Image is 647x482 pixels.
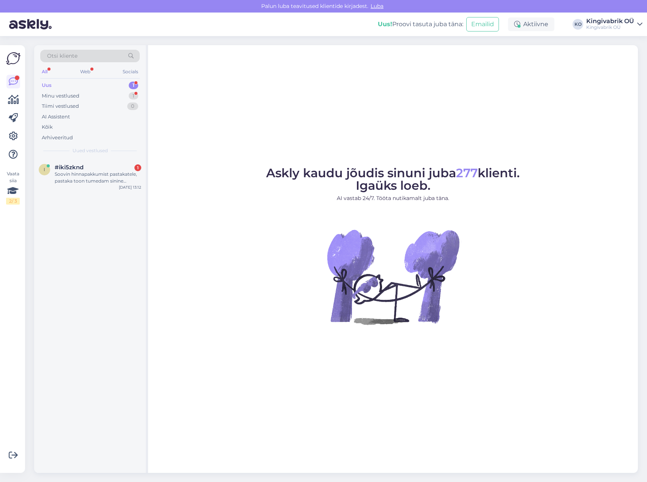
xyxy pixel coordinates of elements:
div: Vaata siia [6,170,20,205]
b: Uus! [378,20,392,28]
span: Luba [368,3,386,9]
div: Tiimi vestlused [42,102,79,110]
span: i [44,167,45,172]
span: Otsi kliente [47,52,77,60]
div: Web [79,67,92,77]
div: Soovin hinnapakkumist pastakatele, pastaka toon tumedam sinine [PERSON_NAME] on [PERSON_NAME] tek... [55,171,141,184]
div: Kingivabrik OÜ [586,18,634,24]
div: AI Assistent [42,113,70,121]
p: AI vastab 24/7. Tööta nutikamalt juba täna. [266,194,520,202]
div: Kõik [42,123,53,131]
img: No Chat active [325,208,461,345]
div: All [40,67,49,77]
a: Kingivabrik OÜKingivabrik OÜ [586,18,642,30]
img: Askly Logo [6,51,21,66]
span: #iki5zknd [55,164,84,171]
div: 1 [129,92,138,100]
span: 277 [456,165,478,180]
div: Aktiivne [508,17,554,31]
div: [DATE] 13:12 [119,184,141,190]
div: Arhiveeritud [42,134,73,142]
div: Uus [42,82,52,89]
span: Askly kaudu jõudis sinuni juba klienti. Igaüks loeb. [266,165,520,193]
div: 2 / 3 [6,198,20,205]
div: 1 [129,82,138,89]
button: Emailid [466,17,499,32]
div: 1 [134,164,141,171]
div: Socials [121,67,140,77]
div: KO [573,19,583,30]
span: Uued vestlused [73,147,108,154]
div: Kingivabrik OÜ [586,24,634,30]
div: Proovi tasuta juba täna: [378,20,463,29]
div: Minu vestlused [42,92,79,100]
div: 0 [127,102,138,110]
